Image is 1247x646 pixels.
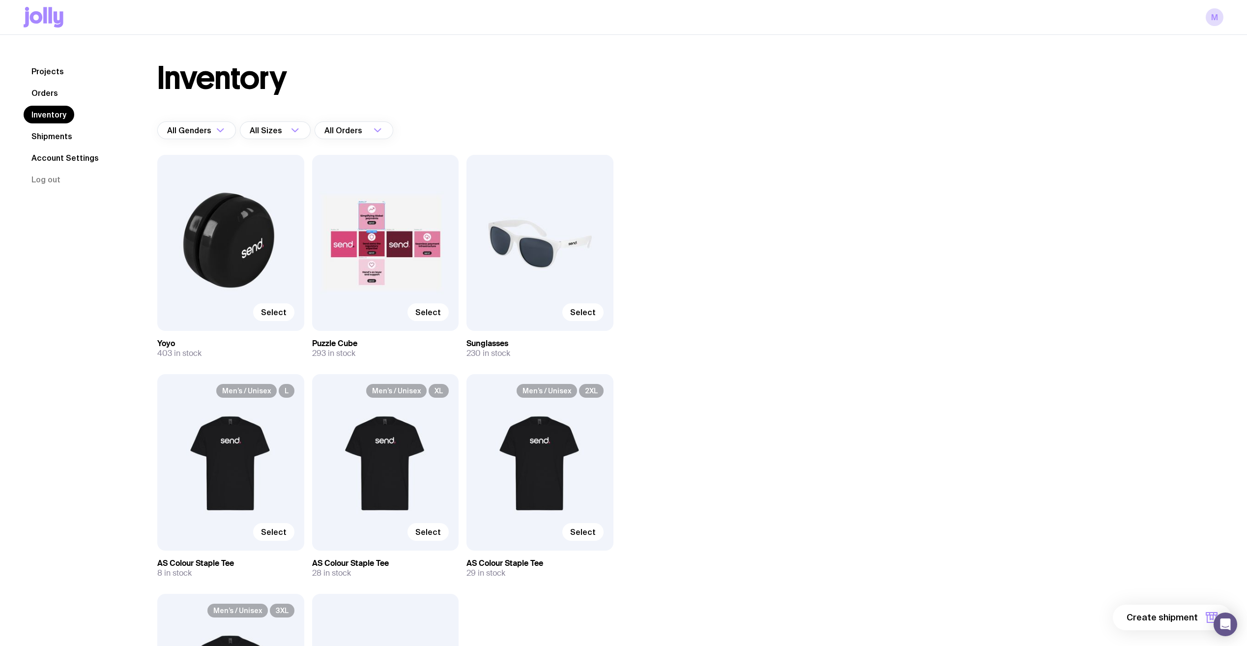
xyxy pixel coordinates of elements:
[157,339,304,349] h3: Yoyo
[466,558,613,568] h3: AS Colour Staple Tee
[579,384,604,398] span: 2XL
[1206,8,1223,26] a: M
[270,604,294,617] span: 3XL
[284,121,288,139] input: Search for option
[312,558,459,568] h3: AS Colour Staple Tee
[324,121,364,139] span: All Orders
[366,384,427,398] span: Men’s / Unisex
[466,339,613,349] h3: Sunglasses
[364,121,371,139] input: Search for option
[157,558,304,568] h3: AS Colour Staple Tee
[517,384,577,398] span: Men’s / Unisex
[429,384,449,398] span: XL
[1214,613,1237,636] div: Open Intercom Messenger
[24,62,72,80] a: Projects
[167,121,213,139] span: All Genders
[261,527,287,537] span: Select
[279,384,294,398] span: L
[570,307,596,317] span: Select
[415,527,441,537] span: Select
[250,121,284,139] span: All Sizes
[24,149,107,167] a: Account Settings
[24,127,80,145] a: Shipments
[1127,612,1198,623] span: Create shipment
[157,349,202,358] span: 403 in stock
[207,604,268,617] span: Men’s / Unisex
[261,307,287,317] span: Select
[466,349,510,358] span: 230 in stock
[315,121,393,139] div: Search for option
[24,84,66,102] a: Orders
[466,568,505,578] span: 29 in stock
[24,106,74,123] a: Inventory
[157,568,192,578] span: 8 in stock
[24,171,68,188] button: Log out
[312,339,459,349] h3: Puzzle Cube
[157,121,236,139] div: Search for option
[312,568,351,578] span: 28 in stock
[1113,605,1231,630] button: Create shipment
[216,384,277,398] span: Men’s / Unisex
[570,527,596,537] span: Select
[157,62,287,94] h1: Inventory
[240,121,311,139] div: Search for option
[312,349,355,358] span: 293 in stock
[415,307,441,317] span: Select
